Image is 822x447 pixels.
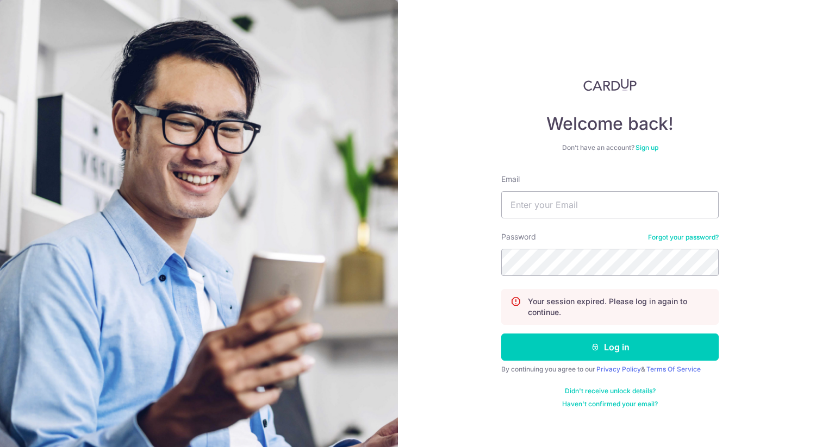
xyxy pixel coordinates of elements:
label: Password [501,231,536,242]
a: Terms Of Service [646,365,701,373]
img: CardUp Logo [583,78,637,91]
a: Forgot your password? [648,233,719,242]
a: Sign up [636,143,658,152]
input: Enter your Email [501,191,719,218]
a: Privacy Policy [596,365,641,373]
div: By continuing you agree to our & [501,365,719,374]
button: Log in [501,333,719,361]
label: Email [501,174,520,185]
div: Don’t have an account? [501,143,719,152]
a: Didn't receive unlock details? [565,387,656,395]
a: Haven't confirmed your email? [562,400,658,408]
p: Your session expired. Please log in again to continue. [528,296,709,318]
h4: Welcome back! [501,113,719,135]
